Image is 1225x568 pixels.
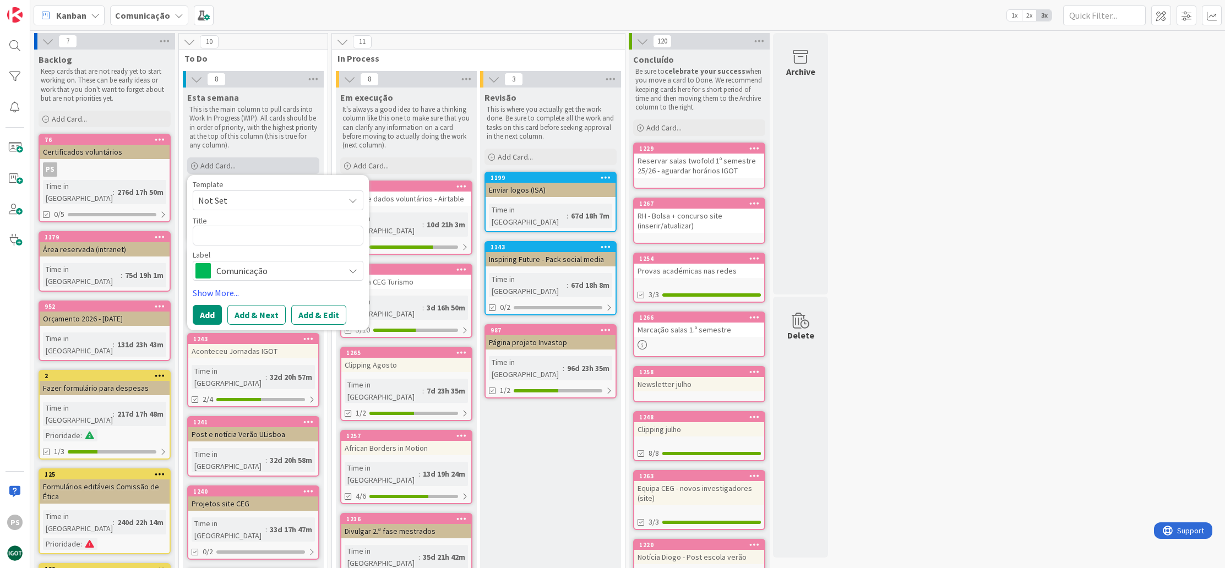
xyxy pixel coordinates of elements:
[634,313,764,323] div: 1266
[40,135,170,159] div: 76Certificados voluntários
[360,73,379,86] span: 8
[500,385,510,396] span: 1/2
[40,232,170,242] div: 1179
[486,325,616,335] div: 987
[634,471,764,505] div: 1263Equipa CEG - novos investigadores (site)
[7,7,23,23] img: Visit kanbanzone.com
[489,273,567,297] div: Time in [GEOGRAPHIC_DATA]
[639,413,764,421] div: 1248
[7,545,23,561] img: avatar
[633,54,674,65] span: Concluído
[634,422,764,436] div: Clipping julho
[639,368,764,376] div: 1258
[192,448,265,472] div: Time in [GEOGRAPHIC_DATA]
[486,242,616,266] div: 1143Inspiring Future - Pack social media
[422,219,424,231] span: :
[43,538,80,550] div: Prioridade
[634,313,764,337] div: 1266Marcação salas 1.º semestre
[56,9,86,22] span: Kanban
[1022,10,1037,21] span: 2x
[193,181,224,188] span: Template
[418,551,420,563] span: :
[567,210,568,222] span: :
[341,275,471,289] div: Semana CEG Turismo
[500,302,510,313] span: 0/2
[341,265,471,275] div: 1268
[113,186,115,198] span: :
[491,174,616,182] div: 1199
[633,198,765,244] a: 1267RH - Bolsa + concurso site (inserir/atualizar)
[634,540,764,550] div: 1220
[484,241,617,315] a: 1143Inspiring Future - Pack social mediaTime in [GEOGRAPHIC_DATA]:67d 18h 8m0/2
[634,471,764,481] div: 1263
[634,264,764,278] div: Provas académicas nas redes
[187,485,319,560] a: 1240Projetos site CEGTime in [GEOGRAPHIC_DATA]:33d 17h 47m0/2
[422,302,424,314] span: :
[634,540,764,564] div: 1220Notícia Diogo - Post escola verão
[346,183,471,190] div: 1264
[39,54,72,65] span: Backlog
[40,371,170,381] div: 2
[193,251,210,259] span: Label
[187,333,319,407] a: 1243Aconteceu Jornadas IGOTTime in [GEOGRAPHIC_DATA]:32d 20h 57m2/4
[422,385,424,397] span: :
[188,344,318,358] div: Aconteceu Jornadas IGOT
[341,441,471,455] div: African Borders in Motion
[346,515,471,523] div: 1216
[341,524,471,538] div: Divulgar 2.ª fase mestrados
[633,253,765,303] a: 1254Provas académicas nas redes3/3
[341,182,471,192] div: 1264
[207,73,226,86] span: 8
[43,180,113,204] div: Time in [GEOGRAPHIC_DATA]
[341,265,471,289] div: 1268Semana CEG Turismo
[341,431,471,455] div: 1257African Borders in Motion
[634,323,764,337] div: Marcação salas 1.º semestre
[45,233,170,241] div: 1179
[341,348,471,358] div: 1265
[345,462,418,486] div: Time in [GEOGRAPHIC_DATA]
[40,135,170,145] div: 76
[486,325,616,349] div: 987Página projeto Invastop
[216,263,339,278] span: Comunicação
[649,289,659,301] span: 3/3
[633,143,765,189] a: 1229Reservar salas twofold 1º semestre 25/26 - aguardar horários IGOT
[39,370,171,460] a: 2Fazer formulário para despesasTime in [GEOGRAPHIC_DATA]:217d 17h 48mPrioridade:1/3
[40,381,170,395] div: Fazer formulário para despesas
[227,305,286,325] button: Add & Next
[192,365,265,389] div: Time in [GEOGRAPHIC_DATA]
[192,517,265,542] div: Time in [GEOGRAPHIC_DATA]
[187,92,239,103] span: Esta semana
[188,496,318,511] div: Projetos site CEG
[346,432,471,440] div: 1257
[639,472,764,480] div: 1263
[188,487,318,511] div: 1240Projetos site CEG
[115,408,166,420] div: 217d 17h 48m
[54,209,64,220] span: 0/5
[639,145,764,152] div: 1229
[113,516,115,528] span: :
[41,67,168,103] p: Keep cards that are not ready yet to start working on. These can be early ideas or work that you ...
[633,312,765,357] a: 1266Marcação salas 1.º semestre
[665,67,745,76] strong: celebrate your success
[40,162,170,177] div: PS
[40,479,170,504] div: Formulários editáveis Comissão de Ética
[568,210,612,222] div: 67d 18h 7m
[634,254,764,264] div: 1254
[40,302,170,326] div: 952Orçamento 2026 - [DATE]
[113,408,115,420] span: :
[200,35,219,48] span: 10
[486,173,616,183] div: 1199
[121,269,122,281] span: :
[633,366,765,402] a: 1258Newsletter julho
[40,242,170,256] div: Área reservada (intranet)
[633,470,765,530] a: 1263Equipa CEG - novos investigadores (site)3/3
[420,551,468,563] div: 35d 21h 42m
[564,362,612,374] div: 96d 23h 35m
[563,362,564,374] span: :
[340,430,472,504] a: 1257African Borders in MotionTime in [GEOGRAPHIC_DATA]:13d 19h 24m4/6
[486,173,616,197] div: 1199Enviar logos (ISA)
[342,105,470,150] p: It's always a good idea to have a thinking column like this one to make sure that you can clarify...
[188,417,318,441] div: 1241Post e notícia Verão ULisboa
[491,326,616,334] div: 987
[498,152,533,162] span: Add Card...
